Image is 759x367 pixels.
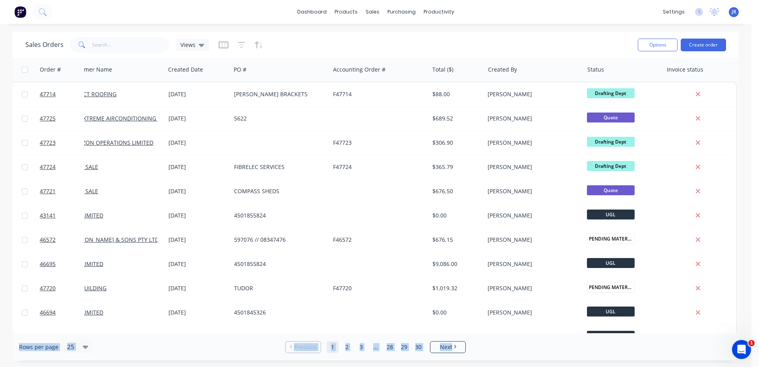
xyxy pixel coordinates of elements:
span: Views [180,41,196,49]
div: [PERSON_NAME] BRACKETS [234,90,322,98]
div: [DATE] [168,236,228,244]
a: Page 1 is your current page [327,341,339,353]
div: 597076 // 08347476 [234,236,322,244]
span: 46694 [40,309,56,317]
span: PENDING MATERIA... [587,282,635,293]
a: 47724 [40,155,87,179]
span: 43141 [40,212,56,219]
span: Next [440,343,452,351]
span: 47721 [40,187,56,195]
span: Drafting Dept [587,137,635,147]
div: [PERSON_NAME] [488,90,576,98]
div: 5622 [234,115,322,122]
div: Invoice status [667,66,703,74]
div: [DATE] [168,309,228,317]
span: Rows per page [19,343,58,351]
button: Create order [681,39,726,51]
a: Jump forward [370,341,381,353]
a: 43141 [40,204,87,227]
span: 1 [748,340,755,346]
div: [PERSON_NAME] [488,187,576,195]
img: Factory [14,6,26,18]
div: $0.00 [432,309,479,317]
div: products [331,6,362,18]
div: $306.90 [432,139,479,147]
div: [DATE] [168,90,228,98]
div: $676.15 [432,236,479,244]
div: 4501845326 [234,309,322,317]
span: JR [732,8,736,16]
div: F47720 [333,284,421,292]
div: F46572 [333,236,421,244]
a: 39831 [40,325,87,349]
a: 47725 [40,107,87,130]
div: Total ($) [432,66,453,74]
h1: Sales Orders [25,41,64,49]
div: [PERSON_NAME] [488,236,576,244]
span: UGL [587,258,635,268]
a: Page 2 [341,341,353,353]
div: sales [362,6,383,18]
div: Status [587,66,604,74]
div: [DATE] [168,212,228,219]
div: $9,086.00 [432,260,479,268]
div: [PERSON_NAME] [488,139,576,147]
span: 46572 [40,236,56,244]
a: 47714 [40,82,87,106]
a: AIR EXTREME AIRCONDITIONING P/L [70,115,166,122]
a: AURIZON OPERATIONS LIMITED [70,139,153,146]
div: [PERSON_NAME] [488,115,576,122]
div: [DATE] [168,187,228,195]
div: F47723 [333,139,421,147]
a: KLS BUILDING [70,284,106,292]
span: 39831 [40,333,56,341]
span: 47714 [40,90,56,98]
div: TUDOR [234,284,322,292]
div: 4501855824 [234,260,322,268]
div: Created By [488,66,517,74]
div: [PERSON_NAME] [488,284,576,292]
div: settings [659,6,689,18]
div: [DATE] [168,260,228,268]
span: Quote [587,185,635,195]
span: UGL [587,210,635,219]
span: UGL [587,331,635,341]
div: $676.50 [432,187,479,195]
div: [DATE] [168,333,228,341]
div: $689.52 [432,115,479,122]
div: $365.79 [432,163,479,171]
ul: Pagination [282,341,469,353]
span: Previous [294,343,317,351]
span: 47724 [40,163,56,171]
div: [DATE] [168,163,228,171]
span: PENDING MATERIA... [587,233,635,244]
a: Page 3 [355,341,367,353]
span: 46695 [40,260,56,268]
div: FIBRELEC SERVICES [234,163,322,171]
div: COMPASS SHEDS [234,187,322,195]
div: $88.00 [432,90,479,98]
button: Options [638,39,678,51]
div: PO # [234,66,246,74]
div: [PERSON_NAME] [488,212,576,219]
div: productivity [420,6,458,18]
a: 46695 [40,252,87,276]
span: Quote [587,113,635,122]
div: [PERSON_NAME] [488,163,576,171]
span: UGL [587,307,635,317]
a: IMPACT ROOFING [70,90,116,98]
a: Page 30 [412,341,424,353]
div: F47714 [333,90,421,98]
span: Drafting Dept [587,88,635,98]
div: Customer Name [69,66,112,74]
div: F47724 [333,163,421,171]
a: Page 29 [398,341,410,353]
a: 47720 [40,276,87,300]
span: 47723 [40,139,56,147]
a: Page 28 [384,341,396,353]
div: $54,067.63 [432,333,479,341]
span: 47720 [40,284,56,292]
div: 4501855824 [234,212,322,219]
a: 46694 [40,301,87,324]
div: [DATE] [168,139,228,147]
